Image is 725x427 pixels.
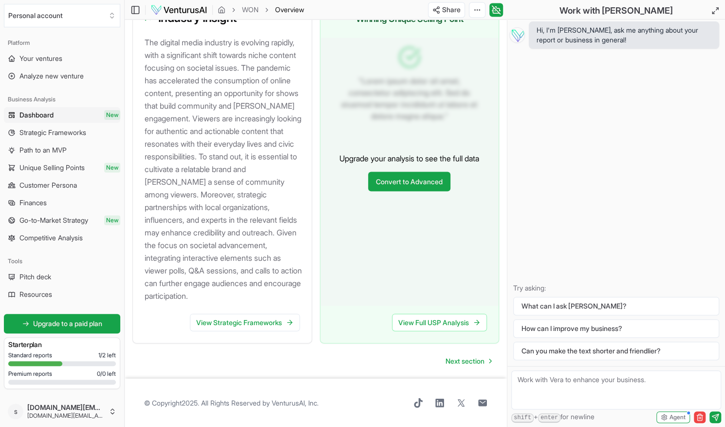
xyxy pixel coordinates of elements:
a: View Full USP Analysis [392,313,487,331]
kbd: shift [511,413,534,423]
a: Analyze new venture [4,68,120,84]
h3: Industry Insight [145,12,300,24]
span: + for newline [511,412,595,423]
button: What can I ask [PERSON_NAME]? [513,297,719,315]
span: Finances [19,198,47,208]
span: New [104,110,120,120]
span: Unique Selling Points [19,163,85,173]
a: Finances [4,195,120,211]
span: Go-to-Market Strategy [19,215,88,225]
span: 0 / 0 left [97,370,116,378]
a: Unique Selling PointsNew [4,160,120,175]
span: Standard reports [8,351,52,359]
span: New [104,163,120,173]
img: Vera [509,27,525,43]
nav: pagination [438,351,499,370]
span: Analyze new venture [19,71,84,81]
a: Customer Persona [4,177,120,193]
button: Share [428,2,465,18]
a: Competitive Analysis [4,230,120,246]
span: Upgrade to a paid plan [33,319,102,329]
div: Tools [4,253,120,269]
p: Try asking: [513,283,719,293]
span: Premium reports [8,370,52,378]
span: Customer Persona [19,180,77,190]
button: Agent [656,411,690,423]
a: Go to next page [438,351,499,370]
button: s[DOMAIN_NAME][EMAIL_ADDRESS][DOMAIN_NAME][DOMAIN_NAME][EMAIL_ADDRESS][DOMAIN_NAME] [4,400,120,423]
span: 1 / 2 left [98,351,116,359]
span: Pitch deck [19,272,51,282]
button: Select an organization [4,4,120,27]
span: Strategic Frameworks [19,128,86,137]
a: Convert to Advanced [368,172,450,191]
span: New [104,215,120,225]
span: Resources [19,290,52,299]
h2: Work with [PERSON_NAME] [559,4,673,18]
a: Path to an MVP [4,142,120,158]
p: Upgrade your analysis to see the full data [339,152,479,164]
span: Share [442,5,461,15]
a: DashboardNew [4,107,120,123]
a: Resources [4,287,120,302]
img: logo [150,4,207,16]
button: How can I improve my business? [513,319,719,338]
span: Overview [275,5,304,15]
div: Business Analysis [4,92,120,107]
a: Strategic Frameworks [4,125,120,140]
a: Pitch deck [4,269,120,285]
a: VenturusAI, Inc [272,398,317,407]
a: Upgrade to a paid plan [4,314,120,333]
a: Go-to-Market StrategyNew [4,213,120,228]
span: [DOMAIN_NAME][EMAIL_ADDRESS][DOMAIN_NAME] [27,412,105,420]
span: Agent [669,413,686,421]
a: Your ventures [4,51,120,66]
span: Dashboard [19,110,54,120]
p: The digital media industry is evolving rapidly, with a significant shift towards niche content fo... [145,36,304,302]
span: © Copyright 2025 . All Rights Reserved by . [144,398,318,408]
span: Hi, I'm [PERSON_NAME], ask me anything about your report or business in general! [537,25,711,45]
span: [DOMAIN_NAME][EMAIL_ADDRESS][DOMAIN_NAME] [27,403,105,412]
nav: breadcrumb [218,5,304,15]
h3: Starter plan [8,340,116,349]
div: Platform [4,35,120,51]
a: WON [242,5,259,15]
span: Competitive Analysis [19,233,83,243]
button: Can you make the text shorter and friendlier? [513,342,719,360]
a: View Strategic Frameworks [190,313,300,331]
span: Next section [446,356,484,366]
span: s [8,404,23,419]
span: Path to an MVP [19,145,67,155]
kbd: enter [538,413,560,423]
span: Your ventures [19,54,62,63]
